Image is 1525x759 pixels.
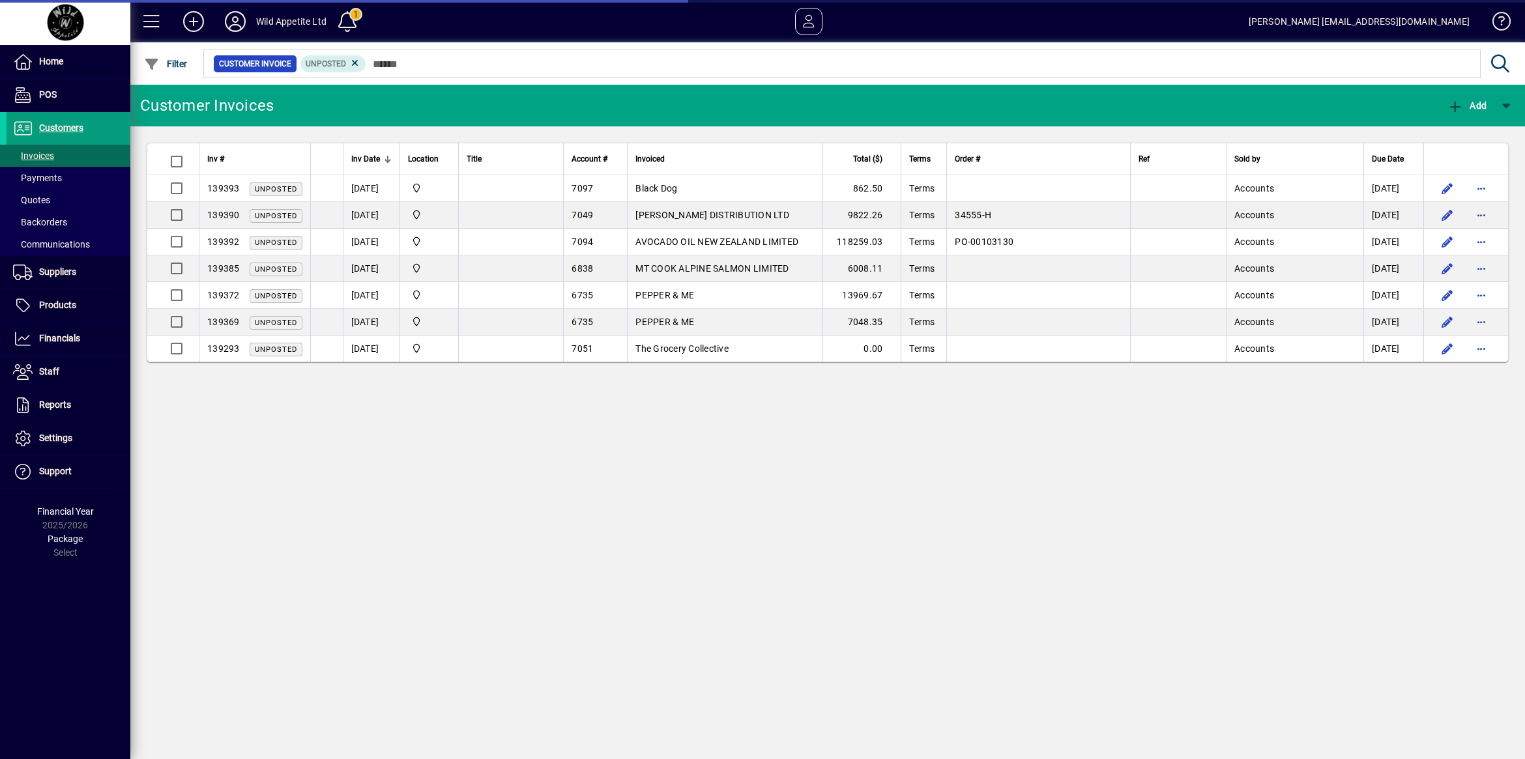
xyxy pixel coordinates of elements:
[909,152,931,166] span: Terms
[467,152,556,166] div: Title
[572,236,593,247] span: 7094
[7,145,130,167] a: Invoices
[255,292,297,300] span: Unposted
[1363,202,1423,229] td: [DATE]
[13,195,50,205] span: Quotes
[7,167,130,189] a: Payments
[37,506,94,517] span: Financial Year
[635,290,694,300] span: PEPPER & ME
[343,175,399,202] td: [DATE]
[1471,258,1492,279] button: More options
[343,282,399,309] td: [DATE]
[1437,338,1458,359] button: Edit
[1363,255,1423,282] td: [DATE]
[306,59,346,68] span: Unposted
[408,152,450,166] div: Location
[7,289,130,322] a: Products
[256,11,327,32] div: Wild Appetite Ltd
[351,152,392,166] div: Inv Date
[39,399,71,410] span: Reports
[7,233,130,255] a: Communications
[1471,178,1492,199] button: More options
[1483,3,1509,45] a: Knowledge Base
[1249,11,1470,32] div: [PERSON_NAME] [EMAIL_ADDRESS][DOMAIN_NAME]
[1363,309,1423,336] td: [DATE]
[1444,94,1490,117] button: Add
[822,309,901,336] td: 7048.35
[408,315,450,329] span: Wild Appetite Ltd
[7,256,130,289] a: Suppliers
[39,333,80,343] span: Financials
[7,46,130,78] a: Home
[1471,311,1492,332] button: More options
[467,152,482,166] span: Title
[7,189,130,211] a: Quotes
[7,455,130,488] a: Support
[1372,152,1416,166] div: Due Date
[572,317,593,327] span: 6735
[144,59,188,69] span: Filter
[408,235,450,249] span: Wild Appetite Ltd
[39,56,63,66] span: Home
[343,229,399,255] td: [DATE]
[955,236,1013,247] span: PO-00103130
[1471,231,1492,252] button: More options
[831,152,894,166] div: Total ($)
[408,208,450,222] span: Wild Appetite Ltd
[7,422,130,455] a: Settings
[255,265,297,274] span: Unposted
[635,343,729,354] span: The Grocery Collective
[207,317,240,327] span: 139369
[343,309,399,336] td: [DATE]
[822,255,901,282] td: 6008.11
[343,255,399,282] td: [DATE]
[173,10,214,33] button: Add
[255,212,297,220] span: Unposted
[351,152,380,166] span: Inv Date
[635,152,665,166] span: Invoiced
[39,300,76,310] span: Products
[853,152,882,166] span: Total ($)
[207,343,240,354] span: 139293
[1234,183,1274,193] span: Accounts
[955,152,980,166] span: Order #
[1363,282,1423,309] td: [DATE]
[1437,311,1458,332] button: Edit
[635,152,815,166] div: Invoiced
[1363,175,1423,202] td: [DATE]
[408,261,450,276] span: Wild Appetite Ltd
[214,10,256,33] button: Profile
[207,152,302,166] div: Inv #
[909,343,935,354] span: Terms
[909,317,935,327] span: Terms
[822,336,901,362] td: 0.00
[1234,343,1274,354] span: Accounts
[207,263,240,274] span: 139385
[1471,205,1492,225] button: More options
[1437,258,1458,279] button: Edit
[822,202,901,229] td: 9822.26
[343,336,399,362] td: [DATE]
[1372,152,1404,166] span: Due Date
[13,150,54,161] span: Invoices
[1234,236,1274,247] span: Accounts
[1234,317,1274,327] span: Accounts
[207,290,240,300] span: 139372
[572,343,593,354] span: 7051
[255,345,297,354] span: Unposted
[207,152,224,166] span: Inv #
[219,57,291,70] span: Customer Invoice
[822,229,901,255] td: 118259.03
[1139,152,1150,166] span: Ref
[1437,205,1458,225] button: Edit
[255,319,297,327] span: Unposted
[1437,231,1458,252] button: Edit
[572,290,593,300] span: 6735
[1234,290,1274,300] span: Accounts
[1363,229,1423,255] td: [DATE]
[635,183,677,193] span: Black Dog
[13,173,62,183] span: Payments
[408,341,450,356] span: Wild Appetite Ltd
[1234,152,1356,166] div: Sold by
[13,239,90,250] span: Communications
